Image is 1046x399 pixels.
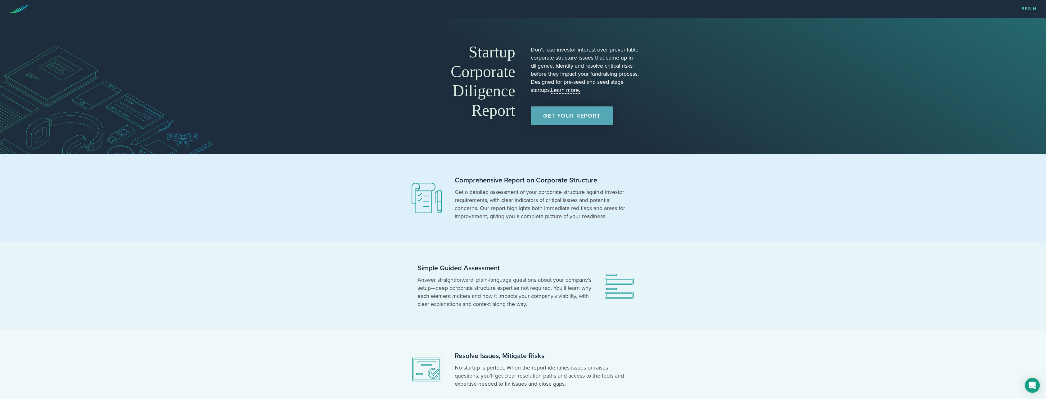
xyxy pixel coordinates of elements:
[531,46,641,94] p: Don't lose investor interest over preventable corporate structure issues that come up in diligenc...
[531,106,613,125] a: Get Your Report
[1021,7,1037,11] a: Begin
[455,364,629,388] p: No startup is perfect. When the report identifies issues or raises questions, you'll get clear re...
[417,264,591,273] h2: Simple Guided Assessment
[455,188,629,220] p: Get a detailed assessment of your corporate structure against investor requirements, with clear i...
[551,87,580,94] a: Learn more.
[417,276,591,308] p: Answer straightforward, plain-language questions about your company's setup—deep corporate struct...
[455,352,629,361] h2: Resolve Issues, Mitigate Risks
[455,176,629,185] h2: Comprehensive Report on Corporate Structure
[1025,378,1040,393] div: Open Intercom Messenger
[405,43,515,120] h1: Startup Corporate Diligence Report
